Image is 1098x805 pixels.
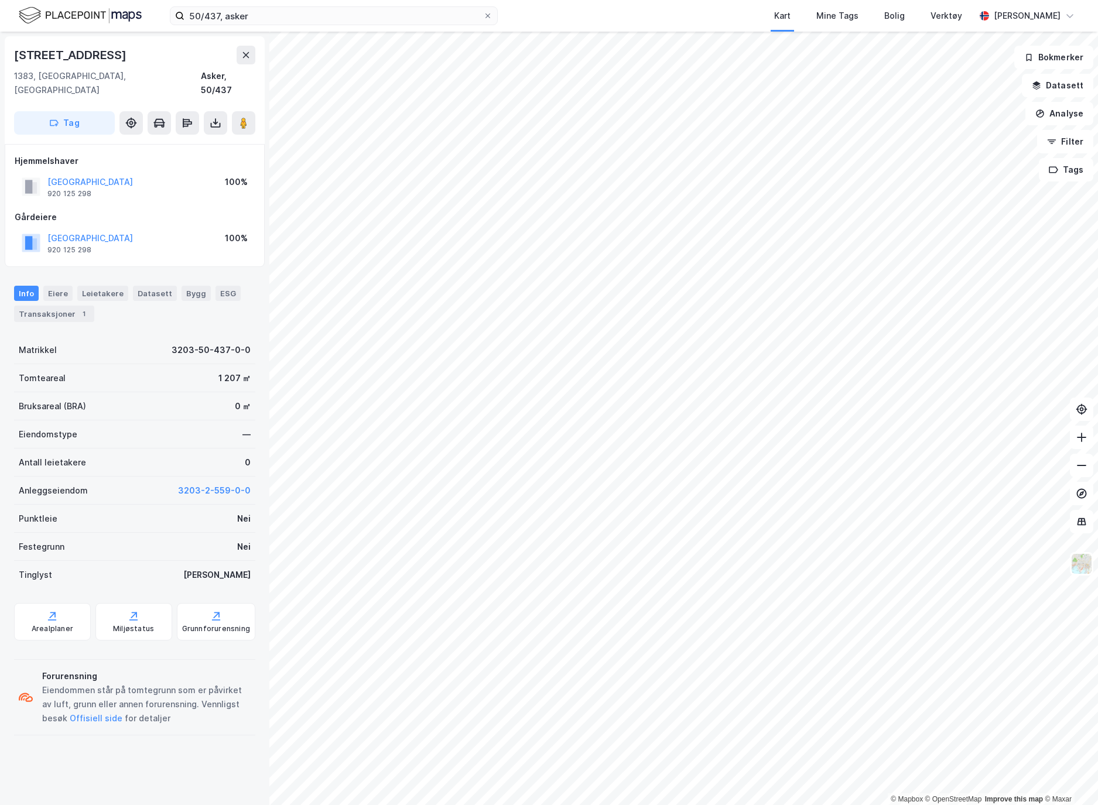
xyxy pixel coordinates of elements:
button: Tag [14,111,115,135]
a: Mapbox [891,795,923,803]
div: Mine Tags [816,9,858,23]
img: logo.f888ab2527a4732fd821a326f86c7f29.svg [19,5,142,26]
div: 920 125 298 [47,245,91,255]
div: Punktleie [19,512,57,526]
div: Nei [237,512,251,526]
div: Tinglyst [19,568,52,582]
div: Kart [774,9,791,23]
div: 0 ㎡ [235,399,251,413]
button: Bokmerker [1014,46,1093,69]
div: 1 [78,308,90,320]
div: Matrikkel [19,343,57,357]
img: Z [1070,553,1093,575]
button: Datasett [1022,74,1093,97]
div: Verktøy [931,9,962,23]
div: 1383, [GEOGRAPHIC_DATA], [GEOGRAPHIC_DATA] [14,69,201,97]
button: Filter [1037,130,1093,153]
div: Anleggseiendom [19,484,88,498]
div: Grunnforurensning [182,624,250,633]
div: Arealplaner [32,624,73,633]
div: 920 125 298 [47,189,91,198]
div: Nei [237,540,251,554]
div: Eiendomstype [19,427,77,441]
div: Datasett [133,286,177,301]
div: Festegrunn [19,540,64,554]
div: [PERSON_NAME] [994,9,1061,23]
div: Forurensning [42,669,251,683]
div: 1 207 ㎡ [218,371,251,385]
input: Søk på adresse, matrikkel, gårdeiere, leietakere eller personer [184,7,483,25]
div: Gårdeiere [15,210,255,224]
div: Eiere [43,286,73,301]
div: Transaksjoner [14,306,94,322]
div: 3203-50-437-0-0 [172,343,251,357]
div: 100% [225,175,248,189]
div: Asker, 50/437 [201,69,255,97]
div: 0 [245,455,251,470]
button: Analyse [1025,102,1093,125]
div: Bygg [182,286,211,301]
iframe: Chat Widget [1039,749,1098,805]
a: OpenStreetMap [925,795,982,803]
div: Leietakere [77,286,128,301]
div: [PERSON_NAME] [183,568,251,582]
div: Hjemmelshaver [15,154,255,168]
a: Improve this map [985,795,1043,803]
div: — [242,427,251,441]
div: Info [14,286,39,301]
button: 3203-2-559-0-0 [178,484,251,498]
button: Tags [1039,158,1093,181]
div: ESG [216,286,241,301]
div: Bruksareal (BRA) [19,399,86,413]
div: Eiendommen står på tomtegrunn som er påvirket av luft, grunn eller annen forurensning. Vennligst ... [42,683,251,725]
div: Bolig [884,9,905,23]
div: Tomteareal [19,371,66,385]
div: [STREET_ADDRESS] [14,46,129,64]
div: 100% [225,231,248,245]
div: Miljøstatus [113,624,154,633]
div: Antall leietakere [19,455,86,470]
